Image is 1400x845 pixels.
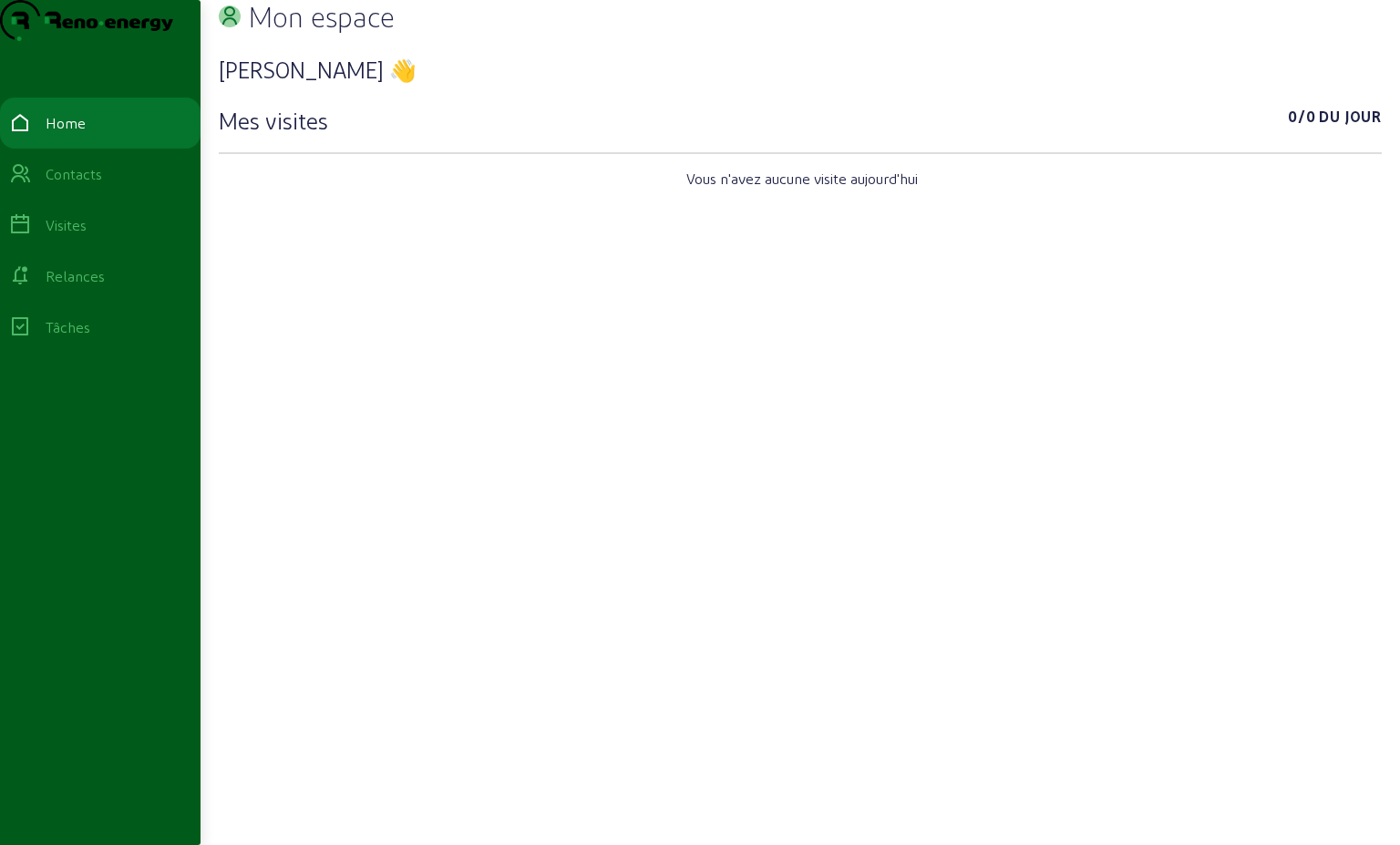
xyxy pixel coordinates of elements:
[46,112,86,134] div: Home
[46,316,90,338] div: Tâches
[686,168,918,190] span: Vous n'avez aucune visite aujourd'hui
[46,265,105,287] div: Relances
[46,214,87,236] div: Visites
[1319,106,1382,135] span: Du jour
[219,55,1382,84] h3: [PERSON_NAME] 👋
[46,163,102,185] div: Contacts
[1288,106,1315,135] span: 0/0
[219,106,328,135] h3: Mes visites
